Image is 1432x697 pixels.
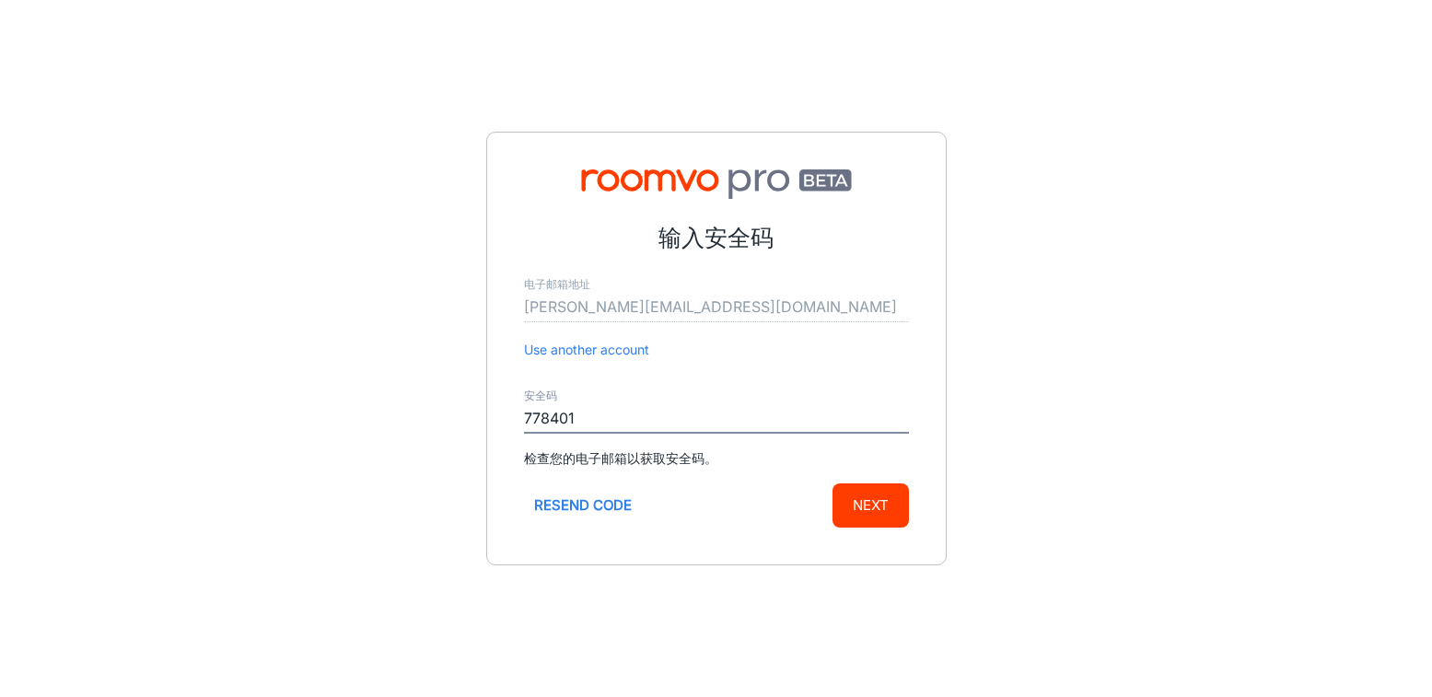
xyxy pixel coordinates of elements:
button: Next [832,483,909,528]
img: Roomvo PRO Beta [524,169,909,199]
p: 检查您的电子邮箱以获取安全码。 [524,448,909,469]
button: Resend code [524,483,642,528]
label: 电子邮箱地址 [524,277,590,293]
label: 安全码 [524,389,557,404]
input: myname@example.com [524,293,909,322]
input: Enter secure code [524,404,909,434]
p: 输入安全码 [524,221,909,256]
button: Use another account [524,340,649,360]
